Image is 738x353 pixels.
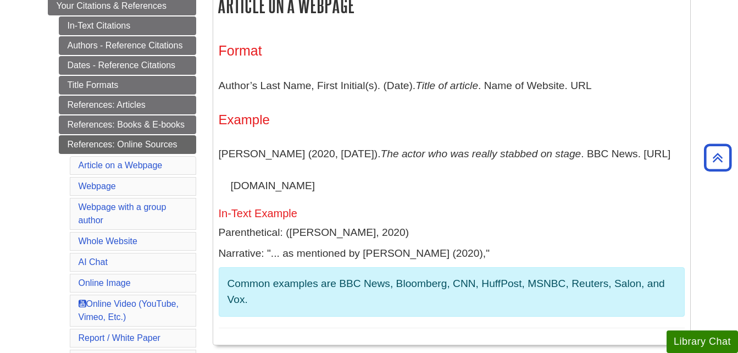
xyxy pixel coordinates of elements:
[227,276,676,308] p: Common examples are BBC News, Bloomberg, CNN, HuffPost, MSNBC, Reuters, Salon, and Vox.
[79,333,160,343] a: Report / White Paper
[219,43,685,59] h3: Format
[219,225,685,241] p: Parenthetical: ([PERSON_NAME], 2020)
[59,76,196,95] a: Title Formats
[57,1,167,10] span: Your Citations & References
[79,236,137,246] a: Whole Website
[79,257,108,267] a: AI Chat
[219,246,685,262] p: Narrative: "... as mentioned by [PERSON_NAME] (2020),"
[59,36,196,55] a: Authors - Reference Citations
[59,135,196,154] a: References: Online Sources
[667,330,738,353] button: Library Chat
[59,115,196,134] a: References: Books & E-books
[219,113,685,127] h4: Example
[700,150,735,165] a: Back to Top
[219,138,685,201] p: [PERSON_NAME] (2020, [DATE]). . BBC News. [URL][DOMAIN_NAME]
[79,299,179,322] a: Online Video (YouTube, Vimeo, Etc.)
[219,207,685,219] h5: In-Text Example
[59,56,196,75] a: Dates - Reference Citations
[59,16,196,35] a: In-Text Citations
[381,148,581,159] i: The actor who was really stabbed on stage
[79,202,167,225] a: Webpage with a group author
[79,278,131,288] a: Online Image
[79,181,116,191] a: Webpage
[59,96,196,114] a: References: Articles
[219,70,685,102] p: Author’s Last Name, First Initial(s). (Date). . Name of Website. URL
[79,161,163,170] a: Article on a Webpage
[415,80,478,91] i: Title of article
